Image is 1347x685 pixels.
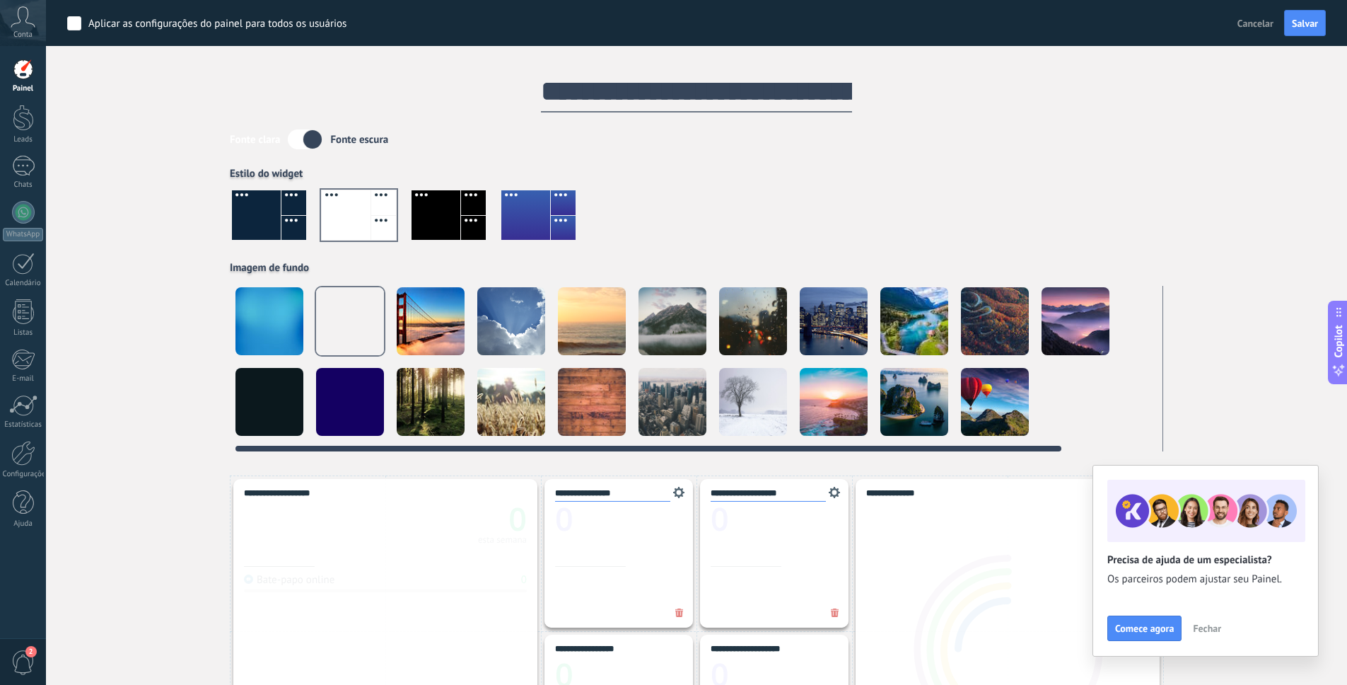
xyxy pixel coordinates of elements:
span: Os parceiros podem ajustar seu Painel. [1107,572,1304,587]
div: Estilo do widget [230,167,1163,180]
div: Listas [3,328,44,338]
button: Fechar [1186,618,1228,639]
button: Salvar [1284,10,1326,37]
div: Painel [3,84,44,93]
div: Chats [3,180,44,190]
span: Copilot [1331,326,1346,358]
span: 2 [25,646,37,657]
div: Ajuda [3,519,44,529]
div: Aplicar as configurações do painel para todos os usuários [88,17,346,31]
span: Comece agora [1115,623,1174,633]
span: Conta [13,30,33,40]
div: E-mail [3,374,44,384]
span: Salvar [1292,18,1318,28]
div: Configurações [3,470,44,479]
div: Fonte clara [230,133,280,146]
div: Fonte escura [330,133,388,146]
button: Cancelar [1232,13,1279,34]
span: Fechar [1193,623,1221,633]
div: Estatísticas [3,420,44,430]
button: Comece agora [1107,616,1182,641]
div: Imagem de fundo [230,261,1163,275]
div: Calendário [3,279,44,288]
h2: Precisa de ajuda de um especialista? [1107,553,1304,567]
span: Cancelar [1237,17,1273,30]
div: Leads [3,135,44,144]
div: WhatsApp [3,228,43,241]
